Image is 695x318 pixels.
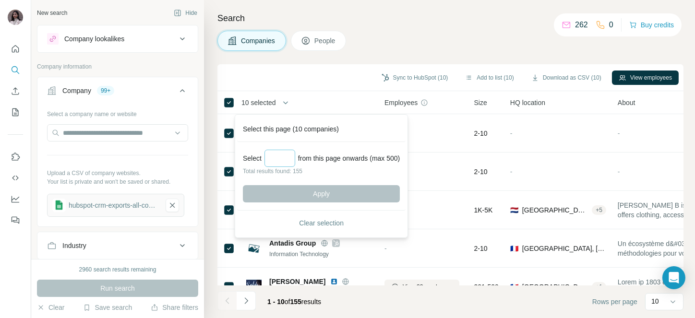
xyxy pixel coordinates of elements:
[525,71,608,85] button: Download as CSV (10)
[384,280,459,294] button: View 33 employees
[37,62,198,71] p: Company information
[267,298,285,306] span: 1 - 10
[8,104,23,121] button: My lists
[151,303,198,312] button: Share filters
[618,98,635,107] span: About
[79,265,156,274] div: 2960 search results remaining
[47,106,188,118] div: Select a company name or website
[37,303,64,312] button: Clear
[522,244,606,253] span: [GEOGRAPHIC_DATA], [GEOGRAPHIC_DATA], [GEOGRAPHIC_DATA]
[314,36,336,46] span: People
[592,206,606,214] div: + 5
[474,205,493,215] span: 1K-5K
[384,98,418,107] span: Employees
[8,148,23,165] button: Use Surfe on LinkedIn
[651,296,659,306] p: 10
[269,238,316,248] span: Antadis Group
[510,168,513,176] span: -
[474,98,487,107] span: Size
[241,98,276,107] span: 10 selected
[167,6,204,20] button: Hide
[575,19,588,31] p: 262
[237,117,406,142] div: Select this page (10 companies)
[62,241,86,250] div: Industry
[217,12,683,25] h4: Search
[8,82,23,100] button: Enrich CSV
[37,234,198,257] button: Industry
[458,71,520,85] button: Add to list (10)
[264,150,295,167] input: Select a number (up to 500)
[662,266,685,289] div: Open Intercom Messenger
[37,27,198,50] button: Company lookalikes
[243,150,400,167] div: Select from this page onwards (max 500)
[618,168,620,176] span: -
[246,279,262,294] img: Logo of Antonelle Paris
[474,282,499,292] span: 201-500
[47,177,188,186] p: Your list is private and won't be saved or shared.
[8,61,23,79] button: Search
[246,241,262,256] img: Logo of Antadis Group
[510,244,518,253] span: 🇫🇷
[243,167,400,176] p: Total results found: 155
[510,205,518,215] span: 🇳🇱
[37,79,198,106] button: Company99+
[237,291,256,310] button: Navigate to next page
[8,10,23,25] img: Avatar
[330,278,338,285] img: LinkedIn logo
[62,86,91,95] div: Company
[37,9,67,17] div: New search
[285,298,290,306] span: of
[629,18,674,32] button: Buy credits
[269,250,373,259] div: Information Technology
[375,71,455,85] button: Sync to HubSpot (10)
[384,245,387,252] span: -
[474,129,488,138] span: 2-10
[8,40,23,58] button: Quick start
[243,214,400,232] button: Clear selection
[474,244,488,253] span: 2-10
[510,130,513,137] span: -
[64,34,124,44] div: Company lookalikes
[97,86,114,95] div: 99+
[612,71,679,85] button: View employees
[474,167,488,177] span: 2-10
[269,277,325,286] span: [PERSON_NAME]
[510,282,518,292] span: 🇫🇷
[522,205,588,215] span: [GEOGRAPHIC_DATA], [GEOGRAPHIC_DATA]|[GEOGRAPHIC_DATA]
[592,283,606,291] div: + 1
[47,169,188,177] p: Upload a CSV of company websites.
[83,303,132,312] button: Save search
[592,297,637,306] span: Rows per page
[609,19,613,31] p: 0
[522,282,588,292] span: [GEOGRAPHIC_DATA], [GEOGRAPHIC_DATA], [GEOGRAPHIC_DATA]
[267,298,321,306] span: results
[299,218,344,228] span: Clear selection
[618,130,620,137] span: -
[52,199,66,212] img: gsheets icon
[8,212,23,229] button: Feedback
[290,298,301,306] span: 155
[8,169,23,187] button: Use Surfe API
[403,283,453,291] span: View 33 employees
[241,36,276,46] span: Companies
[510,98,545,107] span: HQ location
[8,190,23,208] button: Dashboard
[69,200,159,210] div: hubspot-crm-exports-all-companies-2025-08-25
